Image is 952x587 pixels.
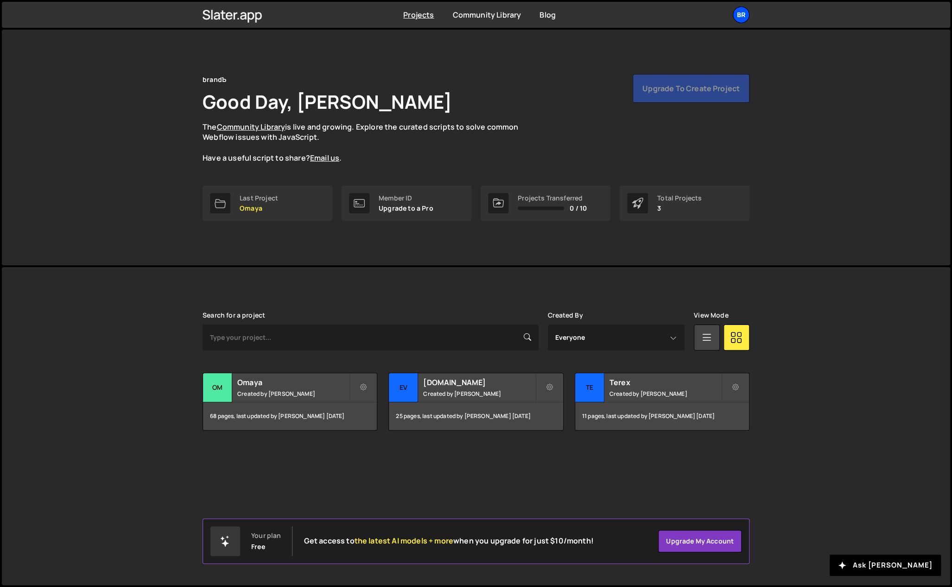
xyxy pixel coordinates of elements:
[355,536,453,546] span: the latest AI models + more
[733,6,749,23] a: br
[609,377,721,387] h2: Terex
[240,205,278,212] p: Omaya
[203,373,232,402] div: Om
[658,530,742,552] a: Upgrade my account
[575,373,749,431] a: Te Terex Created by [PERSON_NAME] 11 pages, last updated by [PERSON_NAME] [DATE]
[203,373,377,431] a: Om Omaya Created by [PERSON_NAME] 68 pages, last updated by [PERSON_NAME] [DATE]
[304,537,593,545] h2: Get access to when you upgrade for just $10/month!
[237,390,349,398] small: Created by [PERSON_NAME]
[251,532,281,539] div: Your plan
[830,555,941,576] button: Ask [PERSON_NAME]
[203,74,226,85] div: brandЪ
[518,194,587,202] div: Projects Transferred
[379,205,433,212] p: Upgrade to a Pro
[240,194,278,202] div: Last Project
[388,373,563,431] a: ev [DOMAIN_NAME] Created by [PERSON_NAME] 25 pages, last updated by [PERSON_NAME] [DATE]
[216,122,285,132] a: Community Library
[570,205,587,212] span: 0 / 10
[203,312,265,319] label: Search for a project
[657,205,702,212] p: 3
[310,153,339,163] a: Email us
[548,312,583,319] label: Created By
[389,373,418,402] div: ev
[203,186,332,221] a: Last Project Omaya
[251,543,265,550] div: Free
[403,10,434,20] a: Projects
[237,377,349,387] h2: Omaya
[657,194,702,202] div: Total Projects
[203,122,536,163] p: The is live and growing. Explore the curated scripts to solve common Webflow issues with JavaScri...
[694,312,728,319] label: View Mode
[575,373,604,402] div: Te
[203,325,539,350] input: Type your project...
[609,390,721,398] small: Created by [PERSON_NAME]
[575,402,749,430] div: 11 pages, last updated by [PERSON_NAME] [DATE]
[423,377,535,387] h2: [DOMAIN_NAME]
[539,10,556,20] a: Blog
[389,402,563,430] div: 25 pages, last updated by [PERSON_NAME] [DATE]
[203,89,452,114] h1: Good Day, [PERSON_NAME]
[203,402,377,430] div: 68 pages, last updated by [PERSON_NAME] [DATE]
[452,10,521,20] a: Community Library
[379,194,433,202] div: Member ID
[423,390,535,398] small: Created by [PERSON_NAME]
